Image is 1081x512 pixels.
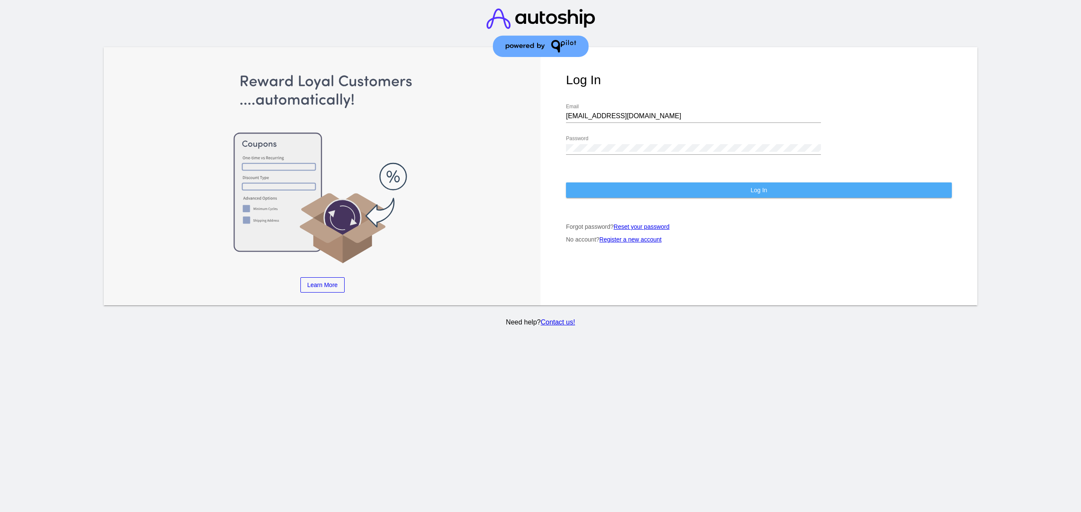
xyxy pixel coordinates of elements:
h1: Log In [566,73,952,87]
p: Need help? [102,319,979,326]
p: No account? [566,236,952,243]
a: Contact us! [540,319,575,326]
button: Log In [566,182,952,198]
span: Learn More [307,282,338,288]
a: Learn More [300,277,345,293]
img: Apply Coupons Automatically to Scheduled Orders with QPilot [130,73,515,265]
p: Forgot password? [566,223,952,230]
a: Reset your password [614,223,670,230]
input: Email [566,112,821,120]
span: Log In [750,187,767,193]
a: Register a new account [600,236,662,243]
